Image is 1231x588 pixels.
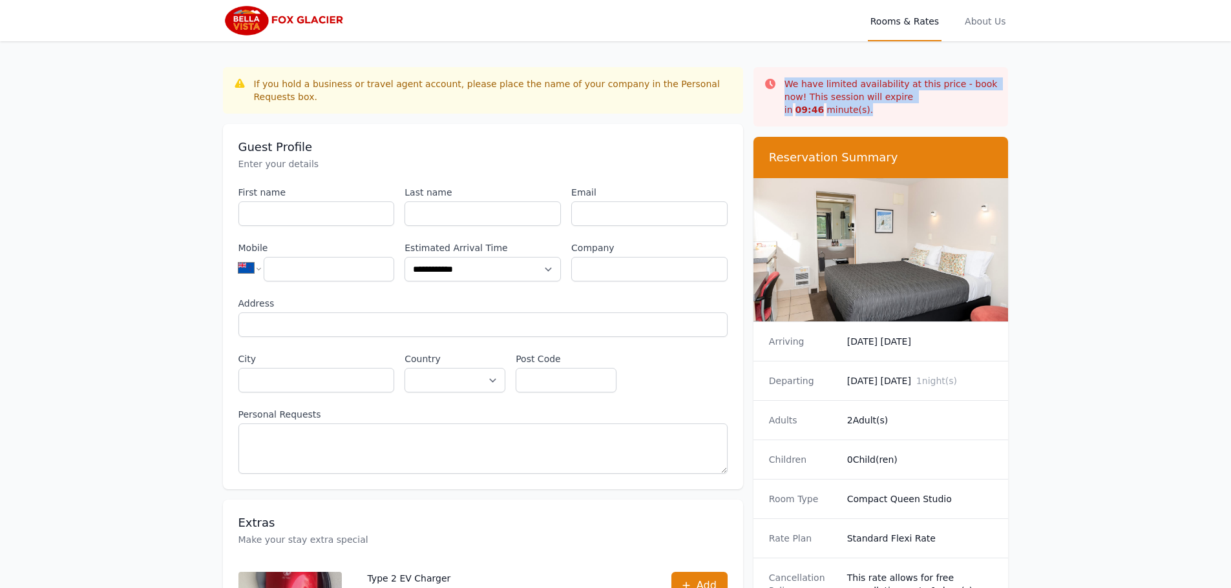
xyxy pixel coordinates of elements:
[238,352,395,365] label: City
[847,414,993,427] dd: 2 Adult(s)
[847,374,993,387] dd: [DATE] [DATE]
[368,572,646,585] p: Type 2 EV Charger
[238,139,728,155] h3: Guest Profile
[847,335,993,348] dd: [DATE] [DATE]
[769,414,837,427] dt: Adults
[516,352,616,365] label: Post Code
[238,186,395,199] label: First name
[238,515,728,531] h3: Extras
[916,376,957,386] span: 1 night(s)
[238,241,395,254] label: Mobile
[769,453,837,466] dt: Children
[254,77,733,103] div: If you hold a business or travel agent account, please place the name of your company in the Pers...
[769,532,837,545] dt: Rate Plan
[795,105,825,115] strong: 09 : 46
[238,157,728,170] p: Enter your details
[847,453,993,466] dd: 0 Child(ren)
[238,408,728,421] label: Personal Requests
[847,492,993,505] dd: Compact Queen Studio
[405,241,561,254] label: Estimated Arrival Time
[571,186,728,199] label: Email
[847,532,993,545] dd: Standard Flexi Rate
[238,297,728,310] label: Address
[405,352,505,365] label: Country
[223,5,348,36] img: Bella Vista Fox Glacier
[405,186,561,199] label: Last name
[753,178,1009,321] img: Compact Queen Studio
[769,150,993,165] h3: Reservation Summary
[784,77,998,116] p: We have limited availability at this price - book now! This session will expire in minute(s).
[769,492,837,505] dt: Room Type
[769,335,837,348] dt: Arriving
[571,241,728,254] label: Company
[238,533,728,546] p: Make your stay extra special
[769,374,837,387] dt: Departing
